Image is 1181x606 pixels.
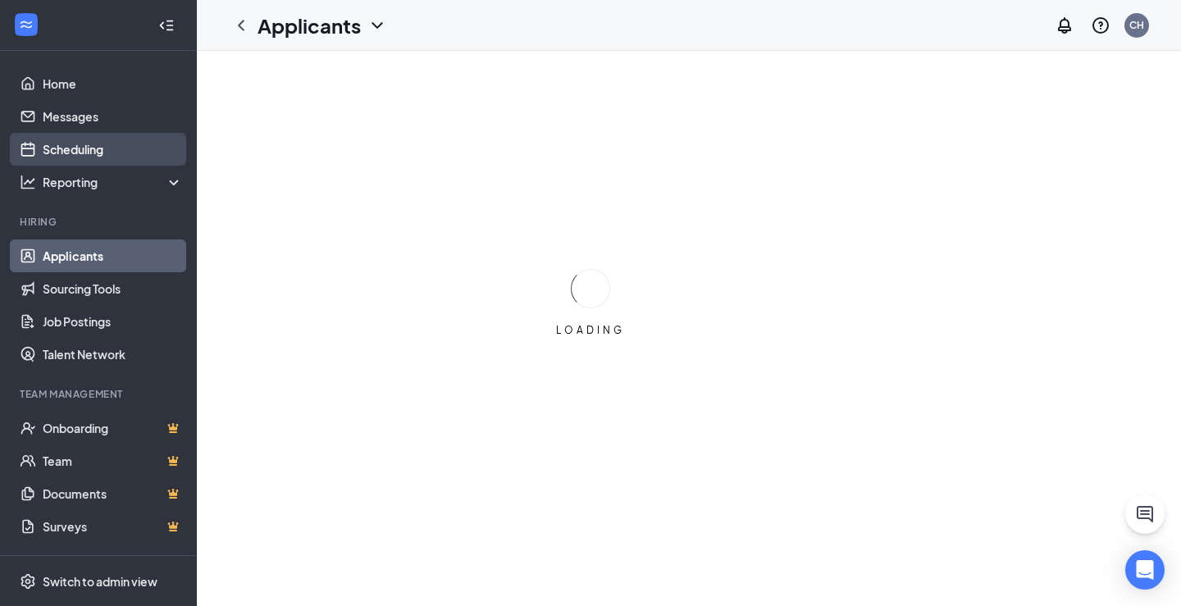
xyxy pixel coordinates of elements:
[43,477,183,510] a: DocumentsCrown
[20,573,36,590] svg: Settings
[43,573,157,590] div: Switch to admin view
[43,412,183,444] a: OnboardingCrown
[1129,18,1144,32] div: CH
[18,16,34,33] svg: WorkstreamLogo
[43,305,183,338] a: Job Postings
[43,100,183,133] a: Messages
[20,215,180,229] div: Hiring
[20,174,36,190] svg: Analysis
[43,239,183,272] a: Applicants
[43,174,184,190] div: Reporting
[43,338,183,371] a: Talent Network
[549,323,632,337] div: LOADING
[1125,550,1165,590] div: Open Intercom Messenger
[1091,16,1110,35] svg: QuestionInfo
[43,272,183,305] a: Sourcing Tools
[1125,494,1165,534] button: ChatActive
[231,16,251,35] svg: ChevronLeft
[1135,504,1155,524] svg: ChatActive
[43,67,183,100] a: Home
[258,11,361,39] h1: Applicants
[43,133,183,166] a: Scheduling
[1055,16,1074,35] svg: Notifications
[43,510,183,543] a: SurveysCrown
[43,444,183,477] a: TeamCrown
[367,16,387,35] svg: ChevronDown
[20,387,180,401] div: Team Management
[158,17,175,34] svg: Collapse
